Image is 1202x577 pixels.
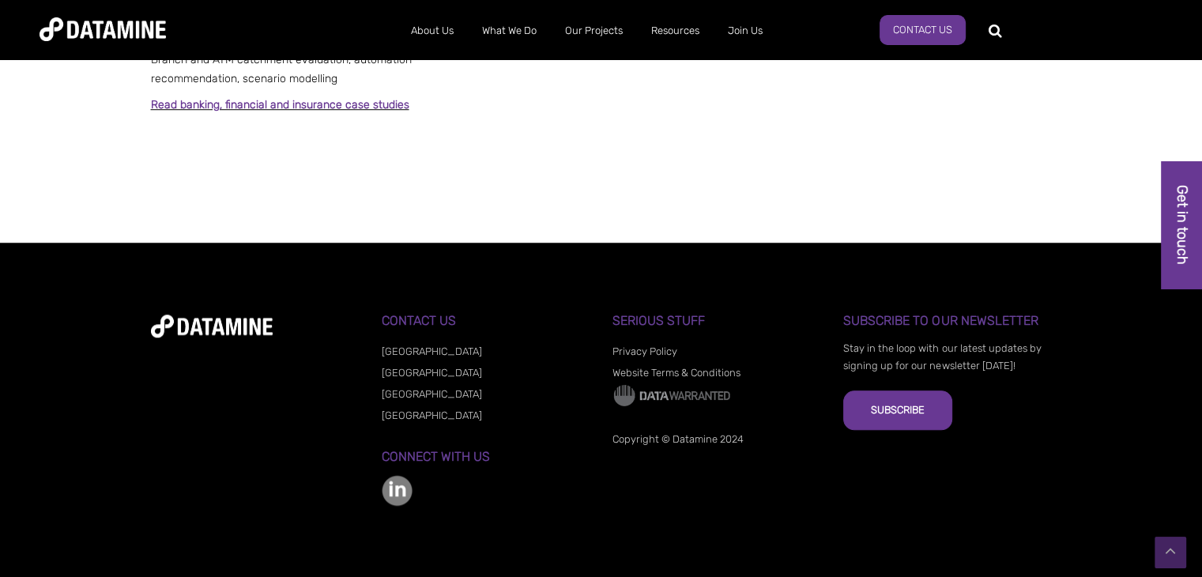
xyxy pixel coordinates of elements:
a: Join Us [714,10,777,51]
h3: Subscribe to our Newsletter [843,314,1051,328]
a: Our Projects [551,10,637,51]
a: [GEOGRAPHIC_DATA] [382,345,482,357]
img: Data Warranted Logo [612,383,731,407]
img: linkedin-color [382,475,413,506]
h3: Connect with us [382,450,590,464]
a: Website Terms & Conditions [612,367,740,379]
button: Subscribe [843,390,952,430]
a: Contact Us [880,15,966,45]
h3: Serious Stuff [612,314,820,328]
a: Privacy Policy [612,345,677,357]
a: Resources [637,10,714,51]
a: [GEOGRAPHIC_DATA] [382,388,482,400]
a: [GEOGRAPHIC_DATA] [382,367,482,379]
img: Datamine [40,17,166,41]
p: Copyright © Datamine 2024 [612,431,820,448]
h3: Contact Us [382,314,590,328]
img: datamine-logo-white [151,315,273,338]
a: Read banking, financial and insurance case studies [151,98,409,111]
a: What We Do [468,10,551,51]
p: Stay in the loop with our latest updates by signing up for our newsletter [DATE]! [843,340,1051,375]
a: About Us [397,10,468,51]
a: Get in touch [1162,161,1202,288]
span: Branch and ATM catchment evaluation, automation recommendation, scenario modelling [151,53,412,85]
a: [GEOGRAPHIC_DATA] [382,409,482,421]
